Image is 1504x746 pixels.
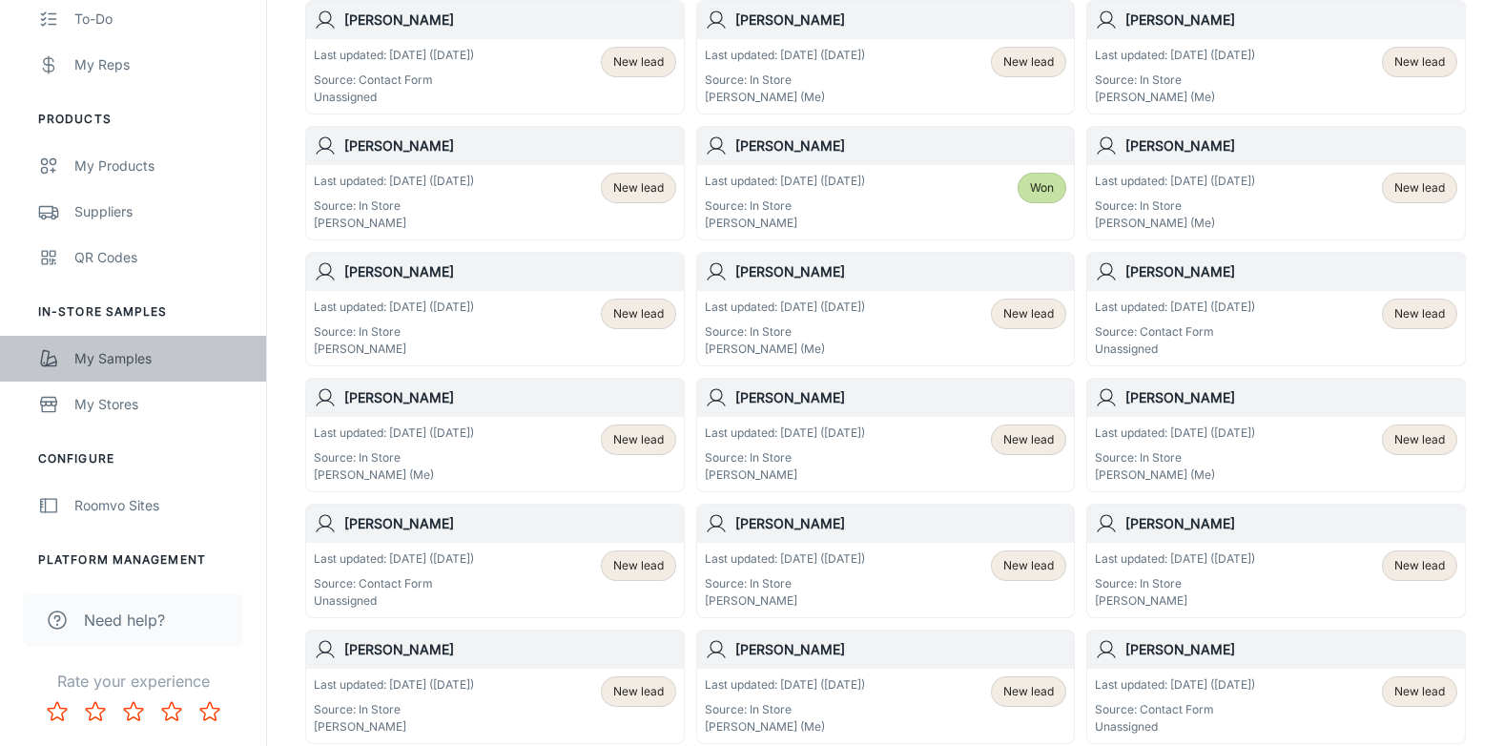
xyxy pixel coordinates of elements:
p: [PERSON_NAME] [705,215,865,232]
p: Last updated: [DATE] ([DATE]) [314,425,474,442]
p: Source: In Store [705,72,865,89]
div: My Reps [74,54,247,75]
p: Source: In Store [1095,449,1255,466]
p: [PERSON_NAME] (Me) [1095,89,1255,106]
h6: [PERSON_NAME] [1125,387,1457,408]
a: [PERSON_NAME]Last updated: [DATE] ([DATE])Source: In Store[PERSON_NAME]New lead [696,504,1076,618]
p: Unassigned [314,592,474,610]
p: [PERSON_NAME] [314,215,474,232]
p: [PERSON_NAME] (Me) [1095,466,1255,484]
span: New lead [1003,53,1054,71]
div: QR Codes [74,247,247,268]
p: Last updated: [DATE] ([DATE]) [705,425,865,442]
p: Source: Contact Form [1095,701,1255,718]
span: New lead [613,557,664,574]
p: Last updated: [DATE] ([DATE]) [1095,425,1255,442]
p: Source: In Store [314,449,474,466]
span: New lead [613,431,664,448]
span: New lead [1003,557,1054,574]
div: My Products [74,155,247,176]
a: [PERSON_NAME]Last updated: [DATE] ([DATE])Source: In Store[PERSON_NAME] (Me)New lead [1086,126,1466,240]
a: [PERSON_NAME]Last updated: [DATE] ([DATE])Source: In Store[PERSON_NAME]New lead [305,126,685,240]
a: [PERSON_NAME]Last updated: [DATE] ([DATE])Source: In Store[PERSON_NAME]New lead [696,378,1076,492]
a: [PERSON_NAME]Last updated: [DATE] ([DATE])Source: In Store[PERSON_NAME] (Me)New lead [696,252,1076,366]
button: Rate 1 star [38,693,76,731]
h6: [PERSON_NAME] [1125,135,1457,156]
p: Last updated: [DATE] ([DATE]) [314,299,474,316]
p: [PERSON_NAME] [314,341,474,358]
p: Last updated: [DATE] ([DATE]) [314,47,474,64]
a: [PERSON_NAME]Last updated: [DATE] ([DATE])Source: In Store[PERSON_NAME]New lead [1086,504,1466,618]
h6: [PERSON_NAME] [344,10,676,31]
p: Last updated: [DATE] ([DATE]) [314,173,474,190]
span: New lead [1394,557,1445,574]
a: [PERSON_NAME]Last updated: [DATE] ([DATE])Source: In Store[PERSON_NAME]Won [696,126,1076,240]
p: [PERSON_NAME] (Me) [705,718,865,736]
h6: [PERSON_NAME] [1125,10,1457,31]
p: [PERSON_NAME] [314,718,474,736]
span: New lead [613,683,664,700]
p: Last updated: [DATE] ([DATE]) [1095,47,1255,64]
p: Last updated: [DATE] ([DATE]) [705,550,865,568]
span: New lead [1003,305,1054,322]
span: New lead [1003,431,1054,448]
p: Source: Contact Form [1095,323,1255,341]
a: [PERSON_NAME]Last updated: [DATE] ([DATE])Source: In Store[PERSON_NAME] (Me)New lead [1086,378,1466,492]
a: [PERSON_NAME]Last updated: [DATE] ([DATE])Source: Contact FormUnassignedNew lead [305,504,685,618]
p: Last updated: [DATE] ([DATE]) [314,550,474,568]
h6: [PERSON_NAME] [1125,513,1457,534]
div: Suppliers [74,201,247,222]
p: Source: In Store [314,197,474,215]
span: Won [1030,179,1054,197]
p: Source: In Store [705,449,865,466]
p: Last updated: [DATE] ([DATE]) [705,299,865,316]
a: [PERSON_NAME]Last updated: [DATE] ([DATE])Source: In Store[PERSON_NAME] (Me)New lead [305,378,685,492]
p: [PERSON_NAME] [1095,592,1255,610]
span: New lead [613,53,664,71]
div: My Stores [74,394,247,415]
p: Last updated: [DATE] ([DATE]) [705,173,865,190]
p: Last updated: [DATE] ([DATE]) [1095,173,1255,190]
h6: [PERSON_NAME] [344,387,676,408]
p: Last updated: [DATE] ([DATE]) [1095,299,1255,316]
p: Last updated: [DATE] ([DATE]) [705,676,865,694]
p: Source: In Store [1095,575,1255,592]
p: Rate your experience [15,670,251,693]
h6: [PERSON_NAME] [735,261,1067,282]
p: Source: In Store [1095,72,1255,89]
div: Roomvo Sites [74,495,247,516]
p: Unassigned [1095,341,1255,358]
p: Last updated: [DATE] ([DATE]) [314,676,474,694]
span: New lead [613,179,664,197]
p: Source: In Store [1095,197,1255,215]
h6: [PERSON_NAME] [735,10,1067,31]
a: [PERSON_NAME]Last updated: [DATE] ([DATE])Source: In Store[PERSON_NAME]New lead [305,252,685,366]
span: New lead [1394,305,1445,322]
h6: [PERSON_NAME] [735,513,1067,534]
a: [PERSON_NAME]Last updated: [DATE] ([DATE])Source: Contact FormUnassignedNew lead [1086,252,1466,366]
p: Last updated: [DATE] ([DATE]) [1095,550,1255,568]
h6: [PERSON_NAME] [1125,261,1457,282]
span: New lead [1394,683,1445,700]
h6: [PERSON_NAME] [1125,639,1457,660]
p: Source: Contact Form [314,575,474,592]
p: Unassigned [1095,718,1255,736]
p: [PERSON_NAME] (Me) [705,89,865,106]
h6: [PERSON_NAME] [735,639,1067,660]
p: [PERSON_NAME] (Me) [705,341,865,358]
p: [PERSON_NAME] [705,466,865,484]
p: Source: In Store [705,323,865,341]
h6: [PERSON_NAME] [344,513,676,534]
span: New lead [1394,179,1445,197]
p: Unassigned [314,89,474,106]
p: Source: In Store [705,701,865,718]
h6: [PERSON_NAME] [735,387,1067,408]
p: Source: In Store [314,701,474,718]
h6: [PERSON_NAME] [344,639,676,660]
h6: [PERSON_NAME] [344,261,676,282]
div: To-do [74,9,247,30]
a: [PERSON_NAME]Last updated: [DATE] ([DATE])Source: Contact FormUnassignedNew lead [1086,630,1466,744]
div: My Samples [74,348,247,369]
span: New lead [1003,683,1054,700]
p: [PERSON_NAME] (Me) [1095,215,1255,232]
